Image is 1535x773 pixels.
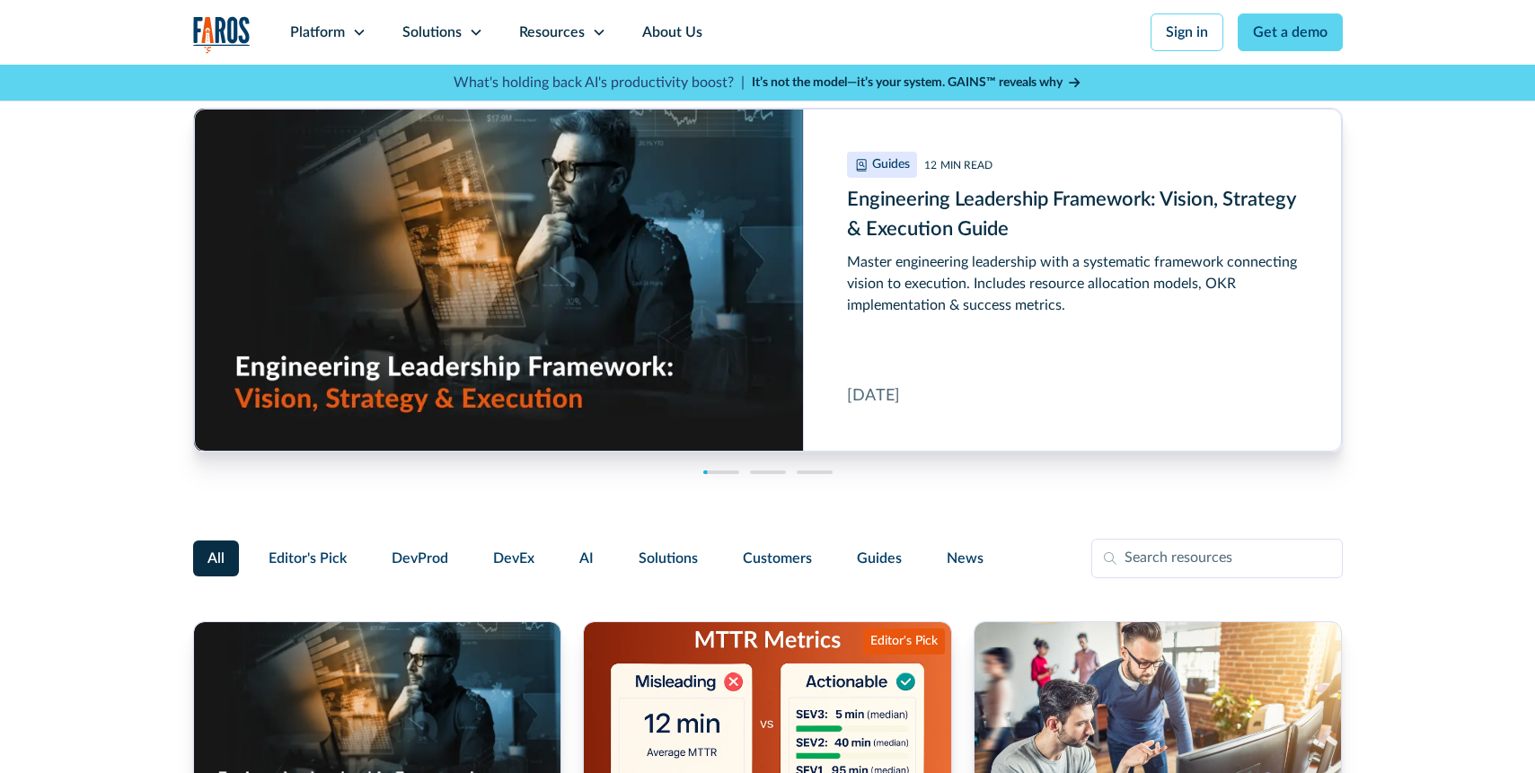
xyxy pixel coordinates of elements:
[392,548,448,569] span: DevProd
[857,548,902,569] span: Guides
[194,109,1342,452] a: Engineering Leadership Framework: Vision, Strategy & Execution Guide
[194,109,1342,452] div: cms-link
[193,16,251,53] img: Logo of the analytics and reporting company Faros.
[1091,539,1343,578] input: Search resources
[269,548,347,569] span: Editor's Pick
[1151,13,1223,51] a: Sign in
[402,22,462,43] div: Solutions
[1238,13,1343,51] a: Get a demo
[194,109,803,451] img: Realistic image of an engineering leader at work
[193,539,1343,578] form: Filter Form
[519,22,585,43] div: Resources
[752,76,1063,89] strong: It’s not the model—it’s your system. GAINS™ reveals why
[579,548,594,569] span: AI
[207,548,225,569] span: All
[454,72,745,93] p: What's holding back AI's productivity boost? |
[752,74,1082,92] a: It’s not the model—it’s your system. GAINS™ reveals why
[639,548,698,569] span: Solutions
[493,548,534,569] span: DevEx
[290,22,345,43] div: Platform
[947,548,984,569] span: News
[743,548,812,569] span: Customers
[193,16,251,53] a: home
